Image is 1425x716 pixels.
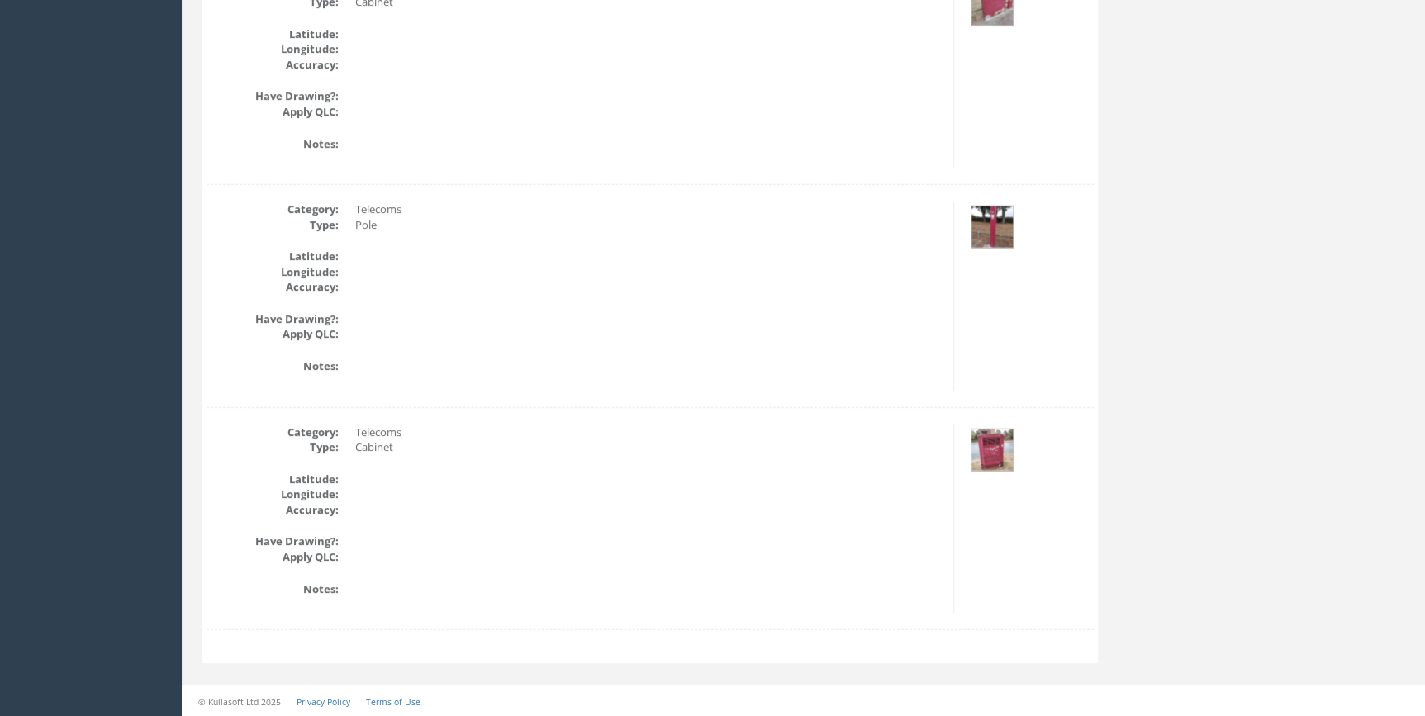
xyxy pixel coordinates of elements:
dt: Longitude: [207,486,339,502]
dt: Latitude: [207,26,339,42]
dt: Category: [207,202,339,217]
dt: Notes: [207,581,339,597]
dt: Type: [207,217,339,233]
dt: Notes: [207,136,339,152]
img: ceb80135-637f-7e84-a46d-d813be0bbe9d_ad2185d7-14df-a5e3-8381-a1ee74c78ea0_thumb.jpg [971,429,1013,471]
dd: Pole [355,217,941,233]
dt: Category: [207,424,339,440]
dd: Telecoms [355,424,941,440]
dt: Have Drawing?: [207,88,339,104]
dt: Longitude: [207,41,339,57]
dd: Telecoms [355,202,941,217]
img: ceb80135-637f-7e84-a46d-d813be0bbe9d_90e865b0-d1de-aade-d31f-7b4602487f64_thumb.jpg [971,206,1013,248]
dt: Accuracy: [207,502,339,518]
dt: Accuracy: [207,279,339,295]
dt: Type: [207,439,339,455]
dt: Apply QLC: [207,104,339,120]
dt: Notes: [207,358,339,374]
dt: Longitude: [207,264,339,280]
dt: Accuracy: [207,57,339,73]
a: Privacy Policy [297,696,350,708]
dt: Apply QLC: [207,326,339,342]
dd: Cabinet [355,439,941,455]
dt: Latitude: [207,249,339,264]
dt: Have Drawing?: [207,311,339,327]
dt: Latitude: [207,472,339,487]
a: Terms of Use [366,696,420,708]
dt: Apply QLC: [207,549,339,565]
small: © Kullasoft Ltd 2025 [198,696,281,708]
dt: Have Drawing?: [207,533,339,549]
